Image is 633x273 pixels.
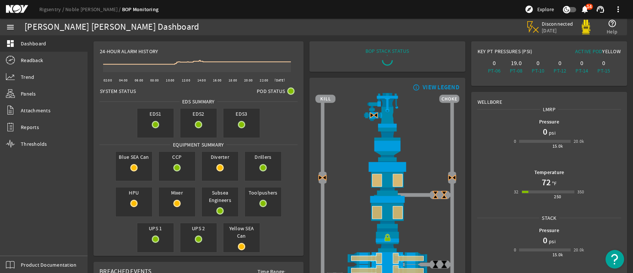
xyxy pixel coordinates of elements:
[431,260,440,269] img: ValveClose.png
[539,227,559,234] b: Pressure
[260,78,268,83] text: 22:00
[137,223,174,234] span: UPS 1
[485,67,504,74] div: PT-06
[150,78,159,83] text: 08:00
[159,187,195,198] span: Mixer
[223,109,260,119] span: EDS3
[21,123,39,131] span: Reports
[594,60,613,67] div: 0
[574,246,584,254] div: 20.0k
[539,118,559,125] b: Pressure
[166,78,174,83] text: 10:00
[542,27,573,34] span: [DATE]
[525,5,534,14] mat-icon: explore
[135,78,143,83] text: 06:00
[39,6,65,13] a: Rigsentry
[577,188,584,196] div: 350
[180,109,217,119] span: EDS2
[197,78,206,83] text: 14:00
[478,48,549,58] div: Key PT Pressures (PSI)
[244,78,253,83] text: 20:00
[119,78,128,83] text: 04:00
[542,176,551,188] h1: 72
[529,60,548,67] div: 0
[534,169,564,176] b: Temperature
[607,28,617,35] span: Help
[180,98,217,105] span: EDS SUMMARY
[440,260,448,269] img: ValveClose.png
[104,78,112,83] text: 02:00
[581,6,588,13] button: 14
[100,48,158,55] span: 24-Hour Alarm History
[574,138,584,145] div: 20.0k
[315,128,459,161] img: FlexJoint.png
[423,84,459,91] div: VIEW LEGEND
[159,152,195,162] span: CCP
[543,234,547,246] h1: 0
[514,246,516,254] div: 0
[65,6,122,13] a: Noble [PERSON_NAME]
[485,60,504,67] div: 0
[472,92,627,106] div: Wellbore
[6,39,15,48] mat-icon: dashboard
[554,193,561,200] div: 250
[137,109,174,119] span: EDS1
[573,67,591,74] div: PT-14
[602,48,621,55] span: Yellow
[596,5,605,14] mat-icon: support_agent
[580,5,589,14] mat-icon: notifications
[21,261,76,269] span: Product Documentation
[229,78,237,83] text: 18:00
[551,180,557,187] span: °F
[608,19,617,28] mat-icon: help_outline
[551,67,570,74] div: PT-12
[213,78,222,83] text: 16:00
[315,161,459,195] img: UpperAnnularOpenBlock.png
[100,87,136,95] span: System Status
[202,187,238,205] span: Subsea Engineers
[24,23,199,31] div: [PERSON_NAME] [PERSON_NAME] Dashboard
[547,129,555,136] span: psi
[21,107,50,114] span: Attachments
[370,111,378,119] img: Valve2CloseBlock.png
[522,3,557,15] button: Explore
[21,73,34,81] span: Trend
[411,84,420,90] mat-icon: info_outline
[180,223,217,234] span: UPS 2
[575,48,603,55] span: Active Pod
[440,190,448,199] img: ValveCloseBlock.png
[542,20,573,27] span: Disconnected
[116,187,152,198] span: HPU
[21,57,43,64] span: Readback
[245,152,281,162] span: Drillers
[275,78,285,83] text: [DATE]
[6,23,15,32] mat-icon: menu
[578,20,593,35] img: Yellowpod.svg
[21,90,36,97] span: Panels
[315,93,459,128] img: RiserAdapter.png
[552,251,563,258] div: 15.0k
[507,60,526,67] div: 19.0
[507,67,526,74] div: PT-08
[116,152,152,162] span: Blue SEA Can
[182,78,190,83] text: 12:00
[543,126,547,138] h1: 0
[537,6,554,13] span: Explore
[514,138,516,145] div: 0
[245,187,281,198] span: Toolpushers
[539,214,559,222] span: Stack
[21,140,47,148] span: Thresholds
[365,47,409,55] div: BOP STACK STATUS
[552,142,563,150] div: 15.0k
[122,6,159,13] a: BOP Monitoring
[315,252,459,264] img: ShearRamOpenBlock.png
[257,87,285,95] span: Pod Status
[202,152,238,162] span: Diverter
[529,67,548,74] div: PT-10
[540,106,558,113] span: LMRP
[573,60,591,67] div: 0
[514,188,519,196] div: 32
[551,60,570,67] div: 0
[315,228,459,252] img: RiserConnectorLock.png
[318,173,327,182] img: Valve2CloseBlock.png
